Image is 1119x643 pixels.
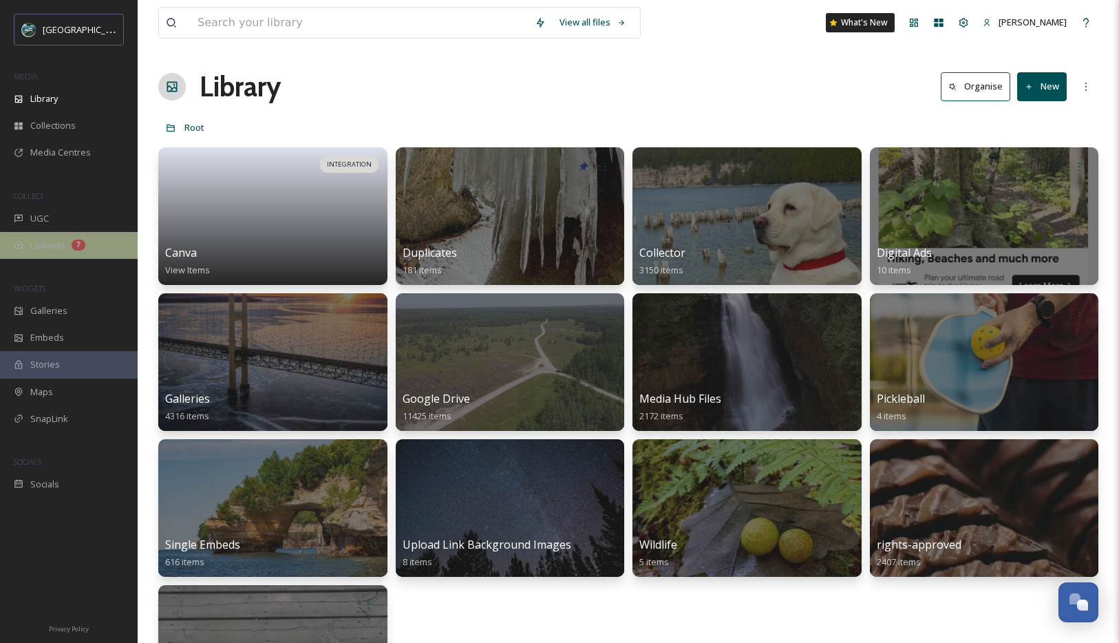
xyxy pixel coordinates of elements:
[1058,582,1098,622] button: Open Chat
[14,71,38,81] span: MEDIA
[30,92,58,105] span: Library
[941,72,1017,101] a: Organise
[14,456,41,467] span: SOCIALS
[72,240,85,251] div: 7
[403,392,470,422] a: Google Drive11425 items
[826,13,895,32] a: What's New
[165,392,210,422] a: Galleries4316 items
[165,245,197,260] span: Canva
[403,246,457,276] a: Duplicates181 items
[165,391,210,406] span: Galleries
[941,72,1010,101] button: Organise
[403,410,451,422] span: 11425 items
[553,9,633,36] a: View all files
[184,121,204,134] span: Root
[158,147,387,285] a: INTEGRATIONCanvaView Items
[639,537,677,552] span: Wildlife
[30,358,60,371] span: Stories
[30,239,65,252] span: Uploads
[403,391,470,406] span: Google Drive
[877,264,911,276] span: 10 items
[30,331,64,344] span: Embeds
[200,66,281,107] a: Library
[877,391,925,406] span: Pickleball
[30,212,49,225] span: UGC
[639,246,685,276] a: Collector3150 items
[30,304,67,317] span: Galleries
[14,191,43,201] span: COLLECT
[877,556,921,568] span: 2407 items
[22,23,36,36] img: uplogo-summer%20bg.jpg
[191,8,528,38] input: Search your library
[165,556,204,568] span: 616 items
[30,412,68,425] span: SnapLink
[327,160,372,169] span: INTEGRATION
[14,283,45,293] span: WIDGETS
[877,392,925,422] a: Pickleball4 items
[639,264,683,276] span: 3150 items
[165,538,240,568] a: Single Embeds616 items
[184,119,204,136] a: Root
[877,537,961,552] span: rights-approved
[165,537,240,552] span: Single Embeds
[403,538,571,568] a: Upload Link Background Images8 items
[165,264,210,276] span: View Items
[403,537,571,552] span: Upload Link Background Images
[165,410,209,422] span: 4316 items
[403,245,457,260] span: Duplicates
[877,246,932,276] a: Digital Ads10 items
[30,386,53,399] span: Maps
[999,16,1067,28] span: [PERSON_NAME]
[403,556,432,568] span: 8 items
[49,624,89,633] span: Privacy Policy
[43,23,177,36] span: [GEOGRAPHIC_DATA][US_STATE]
[639,392,721,422] a: Media Hub Files2172 items
[639,391,721,406] span: Media Hub Files
[30,119,76,132] span: Collections
[639,410,683,422] span: 2172 items
[403,264,442,276] span: 181 items
[639,245,685,260] span: Collector
[877,538,961,568] a: rights-approved2407 items
[30,478,59,491] span: Socials
[49,620,89,636] a: Privacy Policy
[639,538,677,568] a: Wildlife5 items
[877,245,932,260] span: Digital Ads
[976,9,1074,36] a: [PERSON_NAME]
[639,556,669,568] span: 5 items
[1017,72,1067,101] button: New
[877,410,906,422] span: 4 items
[30,146,91,159] span: Media Centres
